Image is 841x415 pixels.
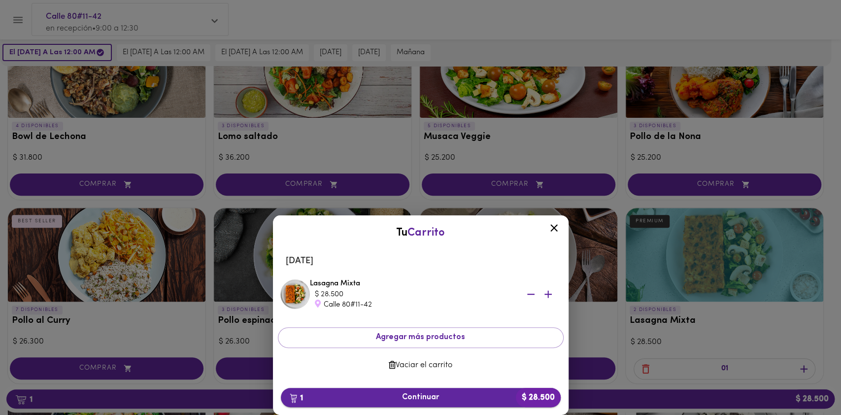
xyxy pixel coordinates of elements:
div: $ 28.500 [315,289,512,300]
b: 1 [284,391,309,404]
button: Vaciar el carrito [278,356,564,375]
img: Lasagna Mixta [280,279,310,309]
div: Tu [283,225,559,241]
span: Continuar [289,393,553,402]
li: [DATE] [278,249,564,273]
div: Calle 80#11-42 [315,300,512,310]
span: Carrito [407,227,445,239]
span: Vaciar el carrito [286,361,556,370]
iframe: Messagebird Livechat Widget [784,358,831,405]
span: Agregar más productos [286,333,555,342]
b: $ 28.500 [516,388,561,407]
div: Lasagna Mixta [310,278,561,310]
img: cart.png [290,393,297,403]
button: Agregar más productos [278,327,564,347]
button: 1Continuar$ 28.500 [281,388,561,407]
